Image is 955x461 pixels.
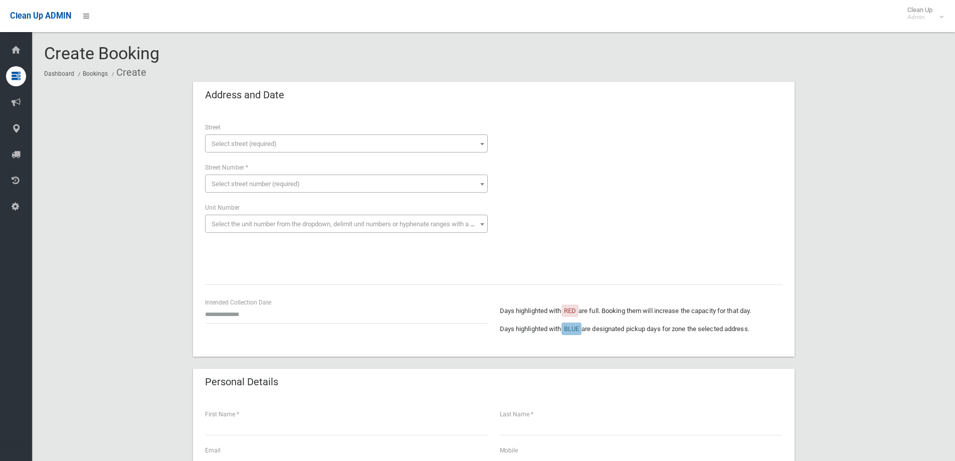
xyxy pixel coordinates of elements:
span: Clean Up [902,6,942,21]
header: Address and Date [193,85,296,105]
span: Clean Up ADMIN [10,11,71,21]
header: Personal Details [193,372,290,392]
li: Create [109,63,146,82]
small: Admin [907,14,932,21]
span: BLUE [564,325,579,333]
span: Create Booking [44,43,159,63]
span: Select the unit number from the dropdown, delimit unit numbers or hyphenate ranges with a comma [212,220,492,228]
span: Select street number (required) [212,180,300,188]
span: Select street (required) [212,140,277,147]
p: Days highlighted with are designated pickup days for zone the selected address. [500,323,783,335]
p: Days highlighted with are full. Booking them will increase the capacity for that day. [500,305,783,317]
a: Dashboard [44,70,74,77]
span: RED [564,307,576,315]
a: Bookings [83,70,108,77]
